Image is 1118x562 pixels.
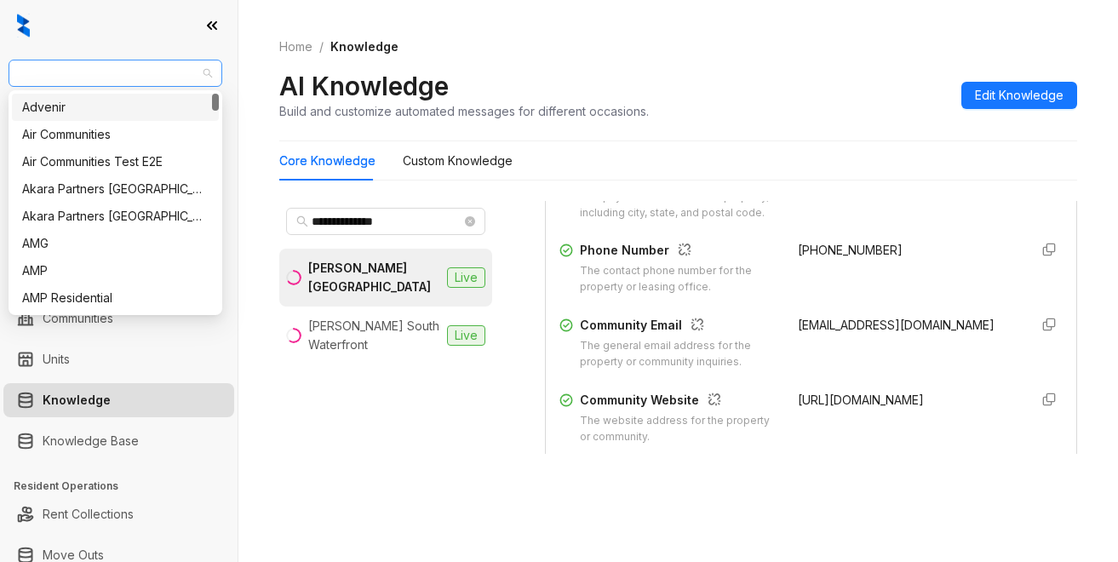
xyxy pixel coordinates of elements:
div: The general email address for the property or community inquiries. [580,338,777,370]
div: Air Communities [12,121,219,148]
div: AMP Residential [22,289,209,307]
div: The contact phone number for the property or leasing office. [580,263,777,295]
span: Edit Knowledge [975,86,1064,105]
div: Advenir [12,94,219,121]
div: Phone Number [580,241,777,263]
span: Live [447,325,485,346]
li: Rent Collections [3,497,234,531]
div: AMG [12,230,219,257]
li: / [319,37,324,56]
li: Knowledge Base [3,424,234,458]
a: Knowledge [43,383,111,417]
span: close-circle [465,216,475,227]
div: Air Communities Test E2E [22,152,209,171]
li: Leads [3,114,234,148]
span: [URL][DOMAIN_NAME] [798,393,924,407]
div: Custom Knowledge [403,152,513,170]
span: Knowledge [330,39,398,54]
div: The website address for the property or community. [580,413,777,445]
a: Units [43,342,70,376]
a: Knowledge Base [43,424,139,458]
span: [PHONE_NUMBER] [798,243,903,257]
div: Core Knowledge [279,152,376,170]
div: AMP Residential [12,284,219,312]
a: Rent Collections [43,497,134,531]
span: Live [447,267,485,288]
div: AMG [22,234,209,253]
h3: Resident Operations [14,479,238,494]
div: Advenir [22,98,209,117]
h2: AI Knowledge [279,70,449,102]
div: Akara Partners [GEOGRAPHIC_DATA] [22,207,209,226]
li: Communities [3,301,234,335]
div: Air Communities [22,125,209,144]
a: Home [276,37,316,56]
div: Build and customize automated messages for different occasions. [279,102,649,120]
span: search [296,215,308,227]
div: AMP [22,261,209,280]
li: Collections [3,228,234,262]
div: [PERSON_NAME] South Waterfront [308,317,440,354]
div: Air Communities Test E2E [12,148,219,175]
li: Knowledge [3,383,234,417]
button: Edit Knowledge [961,82,1077,109]
span: [EMAIL_ADDRESS][DOMAIN_NAME] [798,318,995,332]
div: [PERSON_NAME] [GEOGRAPHIC_DATA] [308,259,440,296]
div: AMP [12,257,219,284]
div: Akara Partners [GEOGRAPHIC_DATA] [22,180,209,198]
div: The physical address of the property, including city, state, and postal code. [580,189,777,221]
div: Community Email [580,316,777,338]
a: Communities [43,301,113,335]
div: Akara Partners Phoenix [12,203,219,230]
img: logo [17,14,30,37]
span: Griffis Residential [19,60,212,86]
li: Units [3,342,234,376]
div: Akara Partners Nashville [12,175,219,203]
li: Leasing [3,187,234,221]
div: Community Website [580,391,777,413]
